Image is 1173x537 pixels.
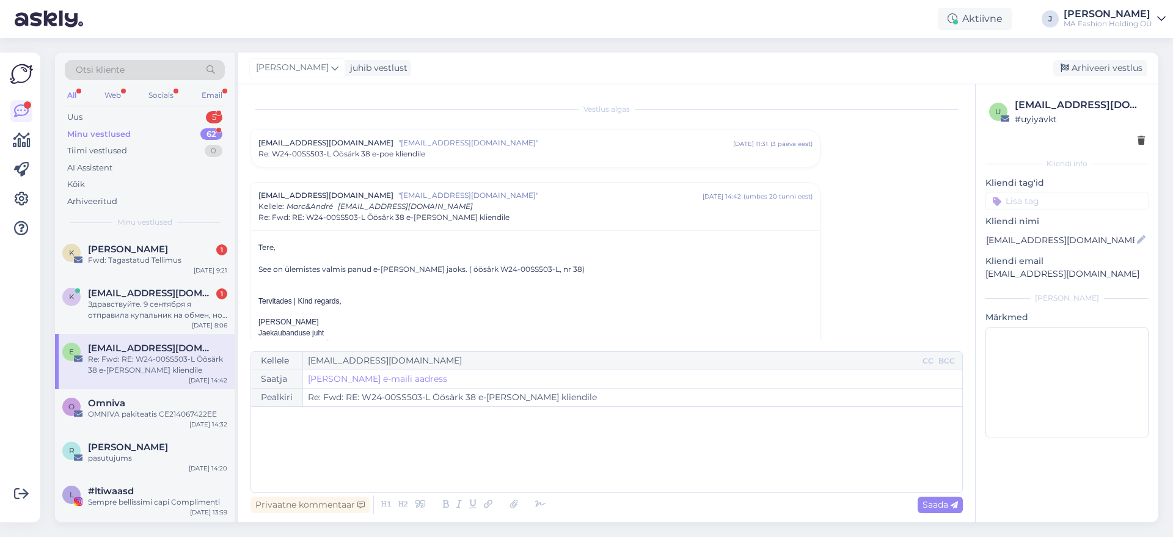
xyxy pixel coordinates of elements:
div: [DATE] 11:31 [733,139,768,148]
div: BCC [936,356,957,367]
div: 0 [205,145,222,157]
span: R [69,446,75,455]
div: Email [199,87,225,103]
div: Privaatne kommentaar [250,497,370,513]
div: pasutujums [88,453,227,464]
div: Fwd: Tagastatud Tellimus [88,255,227,266]
span: "[EMAIL_ADDRESS][DOMAIN_NAME]" [398,137,733,148]
div: 1 [216,244,227,255]
p: Märkmed [985,311,1149,324]
div: Tiimi vestlused [67,145,127,157]
span: [PERSON_NAME] [256,61,329,75]
div: [DATE] 9:21 [194,266,227,275]
p: Kliendi email [985,255,1149,268]
div: Kellele [251,352,303,370]
span: k [69,292,75,301]
span: Saada [923,499,958,510]
div: Uus [67,111,82,123]
div: OMNIVA pakiteatis CE214067422EE [88,409,227,420]
a: [PERSON_NAME] e-maili aadress [308,373,447,385]
div: [DATE] 8:06 [192,321,227,330]
span: [EMAIL_ADDRESS][DOMAIN_NAME] [258,190,393,201]
span: Marc&André [287,202,333,211]
div: ( 3 päeva eest ) [770,139,813,148]
input: Lisa tag [985,192,1149,210]
span: Otsi kliente [76,64,125,76]
div: ( umbes 20 tunni eest ) [744,192,813,201]
span: u [995,107,1001,116]
span: Kristina Revizor [88,244,168,255]
div: Minu vestlused [67,128,131,141]
div: Pealkiri [251,389,303,406]
span: Tervitades | Kind regards, [258,297,342,305]
div: Sempre bellissimi capi Complimenti [88,497,227,508]
span: e [69,347,74,356]
span: Omniva [88,398,125,409]
span: Minu vestlused [117,217,172,228]
span: [EMAIL_ADDRESS][DOMAIN_NAME] [258,137,393,148]
span: est.retail@marcandandre.com [88,343,215,354]
input: Write subject here... [303,389,962,406]
div: Aktiivne [938,8,1012,30]
div: MA Fashion Holding OÜ [1064,19,1152,29]
span: [EMAIL_ADDRESS][DOMAIN_NAME] [338,202,473,211]
input: Lisa nimi [986,233,1135,247]
a: [PERSON_NAME]MA Fashion Holding OÜ [1064,9,1166,29]
div: 1 [216,288,227,299]
span: Ramona Pavlikova [88,442,168,453]
span: kortan64@bk.ru [88,288,215,299]
div: Vestlus algas [250,104,963,115]
span: O [68,402,75,411]
span: #ltiwaasd [88,486,134,497]
div: Socials [146,87,176,103]
div: 62 [200,128,222,141]
div: [DATE] 13:59 [190,508,227,517]
span: K [69,248,75,257]
div: [EMAIL_ADDRESS][DOMAIN_NAME] [1015,98,1145,112]
p: [EMAIL_ADDRESS][DOMAIN_NAME] [985,268,1149,280]
span: "[EMAIL_ADDRESS][DOMAIN_NAME]" [398,190,703,201]
div: [DATE] 14:42 [703,192,741,201]
span: MA Fashion Retail OÜ [258,340,331,348]
span: Kellele : [258,202,284,211]
div: # uyiyavkt [1015,112,1145,126]
div: [DATE] 14:42 [189,376,227,385]
div: [DATE] 14:32 [189,420,227,429]
div: [PERSON_NAME] [1064,9,1152,19]
span: Re: Fwd: RE: W24-00SS503-L Öösärk 38 e-[PERSON_NAME] kliendile [258,212,510,223]
div: 5 [206,111,222,123]
div: Arhiveeri vestlus [1053,60,1147,76]
span: l [70,490,74,499]
input: Recepient... [303,352,920,370]
p: Kliendi tag'id [985,177,1149,189]
div: Kõik [67,178,85,191]
p: Tere, See on ülemistes valmis panud e-[PERSON_NAME] jaoks. ( öösärk W24-00SS503-L, nr 38) [258,242,813,275]
div: [PERSON_NAME] [985,293,1149,304]
div: J [1042,10,1059,27]
div: All [65,87,79,103]
div: Arhiveeritud [67,195,117,208]
div: Saatja [251,370,303,388]
div: Здравствуйте. 9 сентября я отправила купальник на обмен, но хочу вернуть деньги. Чек с номером за... [88,299,227,321]
div: juhib vestlust [345,62,407,75]
div: Web [102,87,123,103]
div: AI Assistent [67,162,112,174]
div: Re: Fwd: RE: W24-00SS503-L Öösärk 38 e-[PERSON_NAME] kliendile [88,354,227,376]
div: CC [920,356,936,367]
span: [PERSON_NAME] [258,318,319,326]
div: [DATE] 14:20 [189,464,227,473]
img: Askly Logo [10,62,33,86]
span: Jaekaubanduse juht [258,329,324,337]
div: Kliendi info [985,158,1149,169]
p: Kliendi nimi [985,215,1149,228]
span: Re: W24-00SS503-L Öösärk 38 e-poe kliendile [258,148,425,159]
